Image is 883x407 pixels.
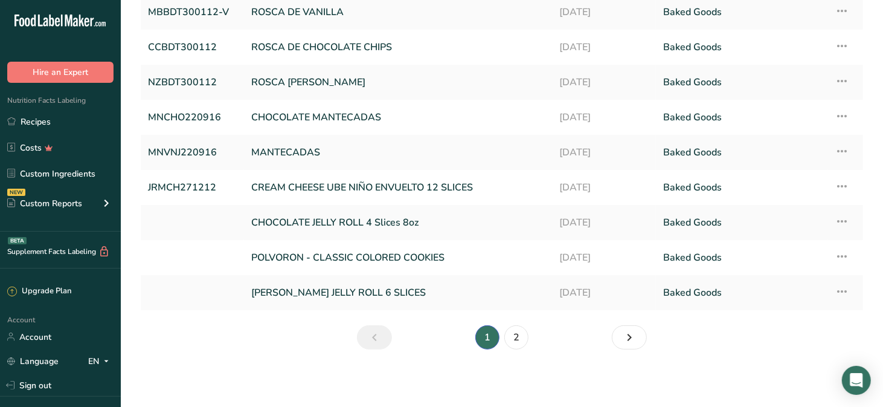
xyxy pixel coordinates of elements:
a: [DATE] [559,105,649,130]
div: Custom Reports [7,197,82,210]
a: ROSCA DE CHOCOLATE CHIPS [251,34,545,60]
a: Baked Goods [663,210,820,235]
a: Previous page [357,325,392,350]
a: Baked Goods [663,70,820,95]
a: [DATE] [559,280,649,305]
a: MNVNJ220916 [148,140,237,165]
a: [DATE] [559,245,649,270]
div: NEW [7,189,25,196]
a: Baked Goods [663,175,820,200]
button: Hire an Expert [7,62,114,83]
div: Open Intercom Messenger [842,366,871,395]
a: [DATE] [559,70,649,95]
a: [DATE] [559,140,649,165]
div: BETA [8,237,27,244]
a: MNCHO220916 [148,105,237,130]
a: ROSCA [PERSON_NAME] [251,70,545,95]
a: POLVORON - CLASSIC COLORED COOKIES [251,245,545,270]
a: Page 2. [504,325,528,350]
a: JRMCH271212 [148,175,237,200]
div: EN [88,354,114,368]
a: CREAM CHEESE UBE NIÑO ENVUELTO 12 SLICES [251,175,545,200]
div: Upgrade Plan [7,285,71,298]
a: CHOCOLATE JELLY ROLL 4 Slices 8oz [251,210,545,235]
a: Language [7,351,59,372]
a: NZBDT300112 [148,70,237,95]
a: CCBDT300112 [148,34,237,60]
a: CHOCOLATE MANTECADAS [251,105,545,130]
a: MANTECADAS [251,140,545,165]
a: Baked Goods [663,34,820,60]
a: Baked Goods [663,280,820,305]
a: Baked Goods [663,140,820,165]
a: [PERSON_NAME] JELLY ROLL 6 SLICES [251,280,545,305]
a: Next page [612,325,647,350]
a: [DATE] [559,34,649,60]
a: [DATE] [559,175,649,200]
a: [DATE] [559,210,649,235]
a: Baked Goods [663,245,820,270]
a: Baked Goods [663,105,820,130]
